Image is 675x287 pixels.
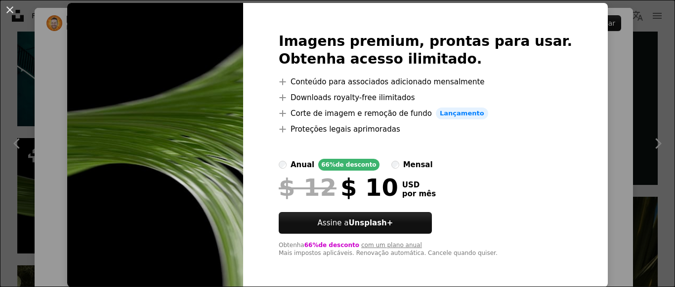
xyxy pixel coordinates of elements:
h2: Imagens premium, prontas para usar. Obtenha acesso ilimitado. [279,33,572,68]
div: Obtenha Mais impostos aplicáveis. Renovação automática. Cancele quando quiser. [279,242,572,257]
span: Lançamento [436,108,488,119]
li: Proteções legais aprimoradas [279,123,572,135]
div: 66% de desconto [318,159,379,171]
input: mensal [391,161,399,169]
li: Corte de imagem e remoção de fundo [279,108,572,119]
span: $ 12 [279,175,337,200]
div: mensal [403,159,433,171]
button: Assine aUnsplash+ [279,212,432,234]
div: anual [291,159,314,171]
li: Conteúdo para associados adicionado mensalmente [279,76,572,88]
strong: Unsplash+ [348,218,393,227]
span: 66% de desconto [304,242,359,249]
input: anual66%de desconto [279,161,287,169]
li: Downloads royalty-free ilimitados [279,92,572,104]
img: premium_photo-1757169846089-7f23dfec4cd3 [67,3,243,287]
span: por mês [402,189,436,198]
div: $ 10 [279,175,398,200]
span: USD [402,180,436,189]
button: com um plano anual [361,242,422,250]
